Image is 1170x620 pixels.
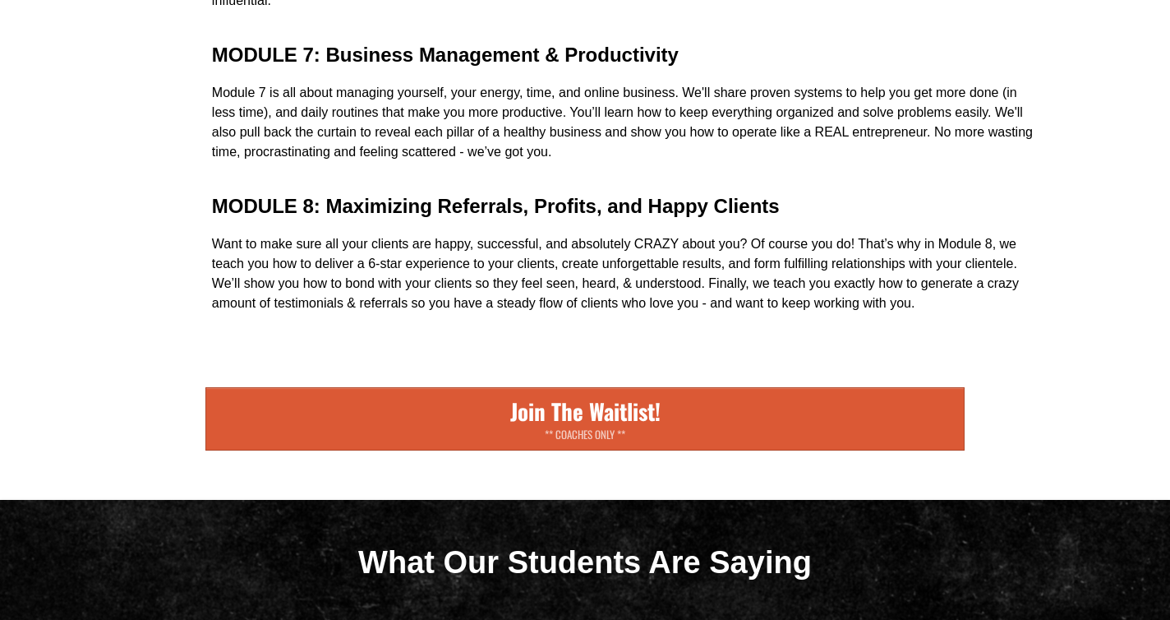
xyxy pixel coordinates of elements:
[212,44,679,66] b: MODULE 7: Business Management & Productivity
[205,387,965,451] a: Join The Waitlist! ** COACHES ONLY **
[502,395,669,428] span: Join The Waitlist!
[358,545,812,580] b: What Our Students Are Saying
[212,234,1037,313] div: Want to make sure all your clients are happy, successful, and absolutely CRAZY about you? Of cour...
[212,195,780,217] b: MODULE 8: Maximizing Referrals, Profits, and Happy Clients
[212,83,1037,162] div: Module 7 is all about managing yourself, your energy, time, and online business. We'll share prov...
